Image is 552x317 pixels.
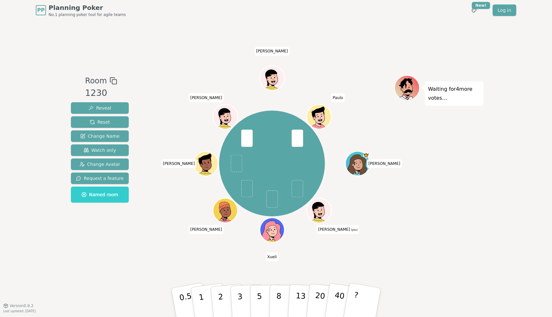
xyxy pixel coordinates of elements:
span: Click to change your name [161,159,196,168]
span: Click to change your name [188,93,224,102]
button: Request a feature [71,173,129,184]
span: Click to change your name [367,159,402,168]
span: Click to change your name [266,252,279,261]
span: Reveal [88,105,111,111]
p: Waiting for 4 more votes... [428,85,480,103]
span: Change Name [80,133,119,139]
span: Request a feature [76,175,124,182]
span: Click to change your name [331,93,345,102]
button: Reset [71,116,129,128]
span: Planning Poker [49,3,126,12]
span: PP [37,6,44,14]
span: Named room [81,191,118,198]
button: Version0.9.2 [3,303,34,308]
span: Watch only [84,147,116,153]
span: Last updated: [DATE] [3,309,36,313]
button: Change Avatar [71,158,129,170]
span: Click to change your name [188,225,224,234]
a: Log in [493,4,516,16]
button: Watch only [71,144,129,156]
button: Change Name [71,130,129,142]
button: Named room [71,187,129,203]
span: Reset [90,119,110,125]
span: Room [85,75,107,87]
span: (you) [350,228,358,231]
button: Click to change your avatar [307,199,330,222]
span: Version 0.9.2 [10,303,34,308]
div: New! [472,2,490,9]
button: New! [468,4,480,16]
span: Change Avatar [80,161,120,167]
span: Click to change your name [317,225,359,234]
a: PPPlanning PokerNo.1 planning poker tool for agile teams [36,3,126,17]
span: johanna is the host [363,152,369,158]
div: 1230 [85,87,117,100]
button: Reveal [71,102,129,114]
span: Click to change your name [255,47,290,56]
span: No.1 planning poker tool for agile teams [49,12,126,17]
